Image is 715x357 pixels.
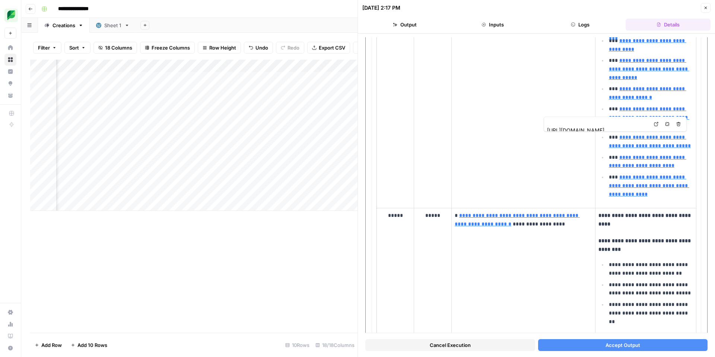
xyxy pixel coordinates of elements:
a: Settings [4,306,16,318]
div: 10 Rows [282,339,312,351]
button: Output [362,19,447,31]
span: Accept Output [606,341,640,349]
button: Details [626,19,711,31]
span: Cancel Execution [430,341,471,349]
span: Row Height [209,44,236,51]
a: Sheet 1 [90,18,136,33]
button: Cancel Execution [365,339,535,351]
span: Export CSV [319,44,345,51]
button: Filter [33,42,61,54]
button: Freeze Columns [140,42,195,54]
span: Add Row [41,341,62,349]
a: Home [4,42,16,54]
span: Redo [287,44,299,51]
button: 18 Columns [93,42,137,54]
a: Usage [4,318,16,330]
span: Undo [255,44,268,51]
button: Undo [244,42,273,54]
a: Browse [4,54,16,66]
button: Inputs [450,19,535,31]
button: Export CSV [307,42,350,54]
div: [DATE] 2:17 PM [362,4,400,12]
button: Help + Support [4,342,16,354]
a: Your Data [4,89,16,101]
a: Insights [4,66,16,78]
button: Accept Output [538,339,708,351]
span: 18 Columns [105,44,132,51]
img: SproutSocial Logo [4,9,18,22]
span: Freeze Columns [152,44,190,51]
div: Creations [53,22,75,29]
span: Add 10 Rows [77,341,107,349]
a: Creations [38,18,90,33]
button: Add 10 Rows [66,339,112,351]
button: Add Row [30,339,66,351]
div: Sheet 1 [104,22,121,29]
a: Opportunities [4,78,16,89]
a: Learning Hub [4,330,16,342]
span: Sort [69,44,79,51]
button: Logs [538,19,623,31]
span: Filter [38,44,50,51]
button: Workspace: SproutSocial [4,6,16,25]
button: Row Height [198,42,241,54]
button: Redo [276,42,304,54]
button: Sort [64,42,90,54]
div: 18/18 Columns [312,339,357,351]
